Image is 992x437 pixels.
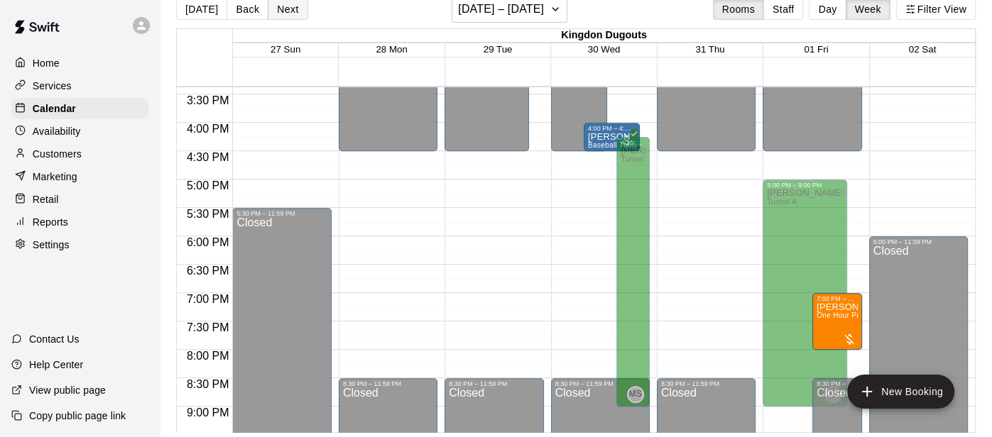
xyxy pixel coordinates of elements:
[873,238,964,245] div: 6:00 PM – 11:59 PM
[812,293,862,350] div: 7:00 PM – 8:00 PM: Owen Brancamp
[11,234,148,255] a: Settings
[376,44,407,55] button: 28 Mon
[449,380,539,387] div: 8:30 PM – 11:59 PM
[183,236,233,248] span: 6:00 PM
[33,124,81,138] p: Availability
[555,380,645,387] div: 8:30 PM – 11:59 PM
[33,192,59,206] p: Retail
[236,210,327,217] div: 5:30 PM – 11:59 PM
[588,44,621,55] button: 30 Wed
[183,208,233,220] span: 5:30 PM
[616,137,649,406] div: 4:15 PM – 9:00 PM: Available
[33,147,82,161] p: Customers
[33,170,77,184] p: Marketing
[343,380,433,387] div: 8:30 PM – 11:59 PM
[817,311,937,319] span: One Hour Private Baseball Lessons
[33,56,60,70] p: Home
[233,29,975,43] div: Kingdon Dugouts
[33,79,72,93] p: Services
[33,238,70,252] p: Settings
[817,380,858,387] div: 8:30 PM – 11:59 PM
[29,358,83,372] p: Help Center
[763,179,846,406] div: 5:00 PM – 9:00 PM: Available
[817,295,858,302] div: 7:00 PM – 8:00 PM
[183,94,233,106] span: 3:30 PM
[183,123,233,135] span: 4:00 PM
[11,121,148,142] a: Availability
[695,44,724,55] button: 31 Thu
[271,44,300,55] button: 27 Sun
[183,350,233,362] span: 8:00 PM
[29,409,126,423] p: Copy public page link
[183,151,233,163] span: 4:30 PM
[11,143,148,165] a: Customers
[29,383,106,397] p: View public page
[11,189,148,210] a: Retail
[11,166,148,187] a: Marketing
[767,182,842,189] div: 5:00 PM – 9:00 PM
[484,44,513,55] button: 29 Tue
[183,378,233,390] span: 8:30 PM
[621,155,650,163] span: Tunnel B
[183,293,233,305] span: 7:00 PM
[767,198,797,206] span: Tunnel A
[621,139,645,146] div: 4:15 PM – 9:00 PM
[183,321,233,333] span: 7:30 PM
[629,387,643,402] span: MS
[804,44,828,55] button: 01 Fri
[183,265,233,277] span: 6:30 PM
[588,141,666,149] span: Baseball Tunnel Rental
[11,98,148,119] a: Calendar
[11,211,148,233] a: Reports
[661,380,751,387] div: 8:30 PM – 11:59 PM
[627,386,644,403] div: Mike Sefton
[33,215,68,229] p: Reports
[183,179,233,192] span: 5:00 PM
[33,101,76,116] p: Calendar
[620,133,634,148] span: All customers have paid
[588,125,636,132] div: 4:00 PM – 4:30 PM
[847,375,954,409] button: add
[29,332,80,346] p: Contact Us
[11,75,148,96] a: Services
[11,52,148,74] a: Home
[909,44,937,55] button: 02 Sat
[183,406,233,419] span: 9:00 PM
[584,123,640,151] div: 4:00 PM – 4:30 PM: Baseball Tunnel Rental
